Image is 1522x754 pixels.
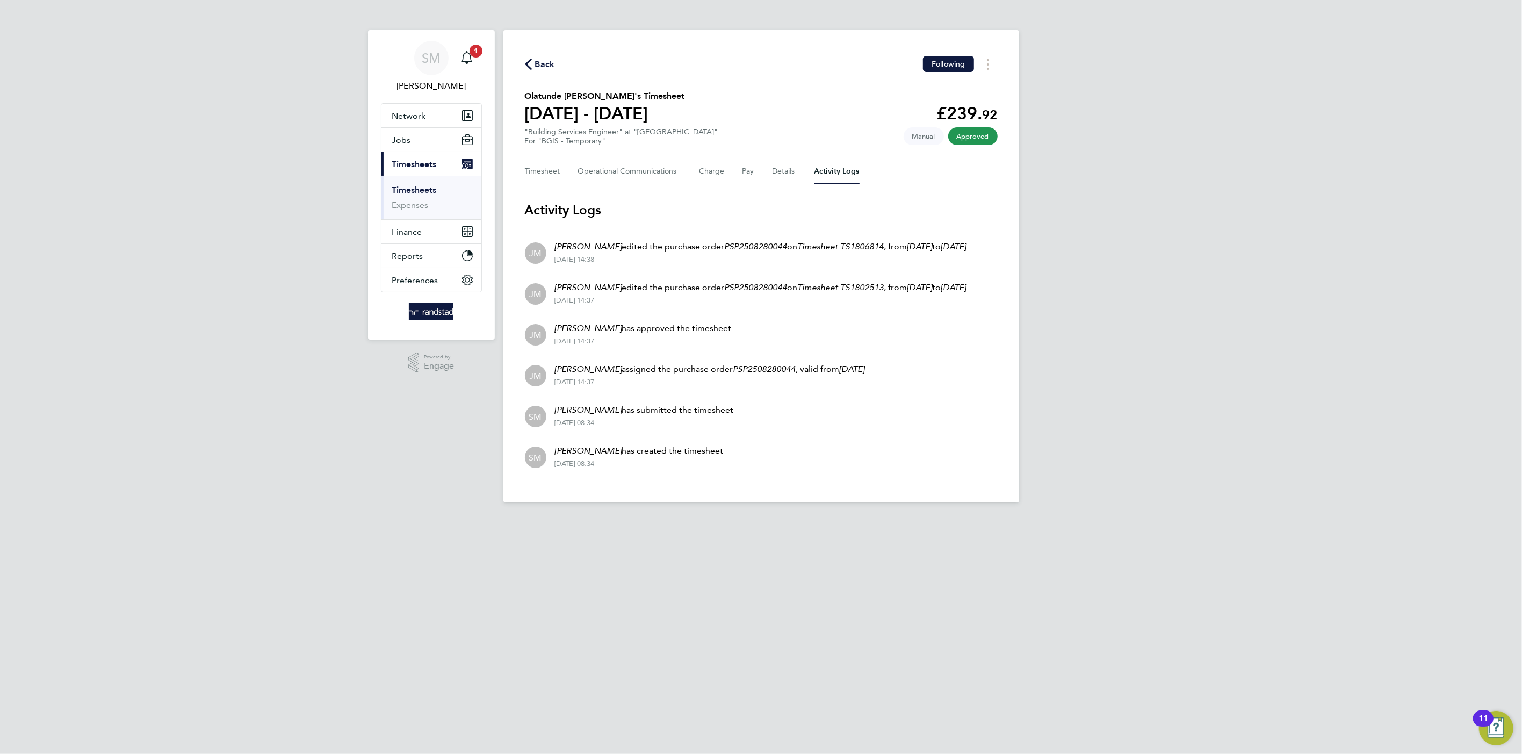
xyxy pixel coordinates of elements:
[841,241,884,252] em: TS1806814
[555,296,966,305] div: [DATE] 14:37
[555,405,622,415] em: [PERSON_NAME]
[555,322,732,335] p: has approved the timesheet
[932,59,965,69] span: Following
[578,159,682,184] button: Operational Communications
[408,353,454,373] a: Powered byEngage
[368,30,495,340] nav: Main navigation
[529,288,542,300] span: JM
[381,176,481,219] div: Timesheets
[923,56,973,72] button: Following
[814,159,860,184] button: Activity Logs
[555,240,966,253] p: edited the purchase order on , from to
[381,303,482,320] a: Go to home page
[525,447,546,468] div: Scott McGlynn
[907,241,933,252] em: [DATE]
[422,51,441,65] span: SM
[529,329,542,341] span: JM
[555,378,865,386] div: [DATE] 14:37
[937,103,998,124] app-decimal: £239.
[381,80,482,92] span: Scott McGlynn
[699,159,725,184] button: Charge
[1479,711,1513,745] button: Open Resource Center, 11 new notifications
[941,282,966,292] em: [DATE]
[742,159,755,184] button: Pay
[392,135,411,145] span: Jobs
[978,56,998,73] button: Timesheets Menu
[798,241,839,252] em: Timesheet
[555,459,724,468] div: [DATE] 08:34
[1478,719,1488,733] div: 11
[555,323,622,333] em: [PERSON_NAME]
[392,275,438,285] span: Preferences
[392,111,426,121] span: Network
[725,282,788,292] em: PSP2508280044
[907,282,933,292] em: [DATE]
[392,159,437,169] span: Timesheets
[381,128,481,152] button: Jobs
[424,362,454,371] span: Engage
[381,104,481,127] button: Network
[983,107,998,123] span: 92
[529,370,542,382] span: JM
[525,324,546,346] div: Jessica Macgregor
[525,127,718,146] div: "Building Services Engineer" at "[GEOGRAPHIC_DATA]"
[555,241,622,252] em: [PERSON_NAME]
[392,185,437,195] a: Timesheets
[841,282,884,292] em: TS1802513
[529,247,542,259] span: JM
[525,90,685,103] h2: Olatunde [PERSON_NAME]'s Timesheet
[525,58,555,71] button: Back
[535,58,555,71] span: Back
[555,446,622,456] em: [PERSON_NAME]
[555,363,865,376] p: assigned the purchase order , valid from
[948,127,998,145] span: This timesheet has been approved.
[555,337,732,346] div: [DATE] 14:37
[392,251,423,261] span: Reports
[381,152,481,176] button: Timesheets
[381,268,481,292] button: Preferences
[424,353,454,362] span: Powered by
[555,404,734,417] p: has submitted the timesheet
[555,444,724,457] p: has created the timesheet
[733,364,796,374] em: PSP2508280044
[525,406,546,427] div: Scott McGlynn
[840,364,865,374] em: [DATE]
[725,241,788,252] em: PSP2508280044
[525,283,546,305] div: Jessica Macgregor
[904,127,944,145] span: This timesheet was manually created.
[392,227,422,237] span: Finance
[773,159,797,184] button: Details
[555,419,734,427] div: [DATE] 08:34
[555,364,622,374] em: [PERSON_NAME]
[456,41,478,75] a: 1
[555,281,966,294] p: edited the purchase order on , from to
[529,451,542,463] span: SM
[470,45,482,58] span: 1
[798,282,839,292] em: Timesheet
[555,282,622,292] em: [PERSON_NAME]
[525,365,546,386] div: Jessica Macgregor
[409,303,453,320] img: randstad-logo-retina.png
[525,242,546,264] div: Jessica Macgregor
[529,411,542,422] span: SM
[392,200,429,210] a: Expenses
[381,244,481,268] button: Reports
[525,202,998,219] h3: Activity Logs
[525,159,561,184] button: Timesheet
[381,41,482,92] a: SM[PERSON_NAME]
[525,137,718,146] div: For "BGIS - Temporary"
[381,220,481,243] button: Finance
[941,241,966,252] em: [DATE]
[555,255,966,264] div: [DATE] 14:38
[525,103,685,124] h1: [DATE] - [DATE]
